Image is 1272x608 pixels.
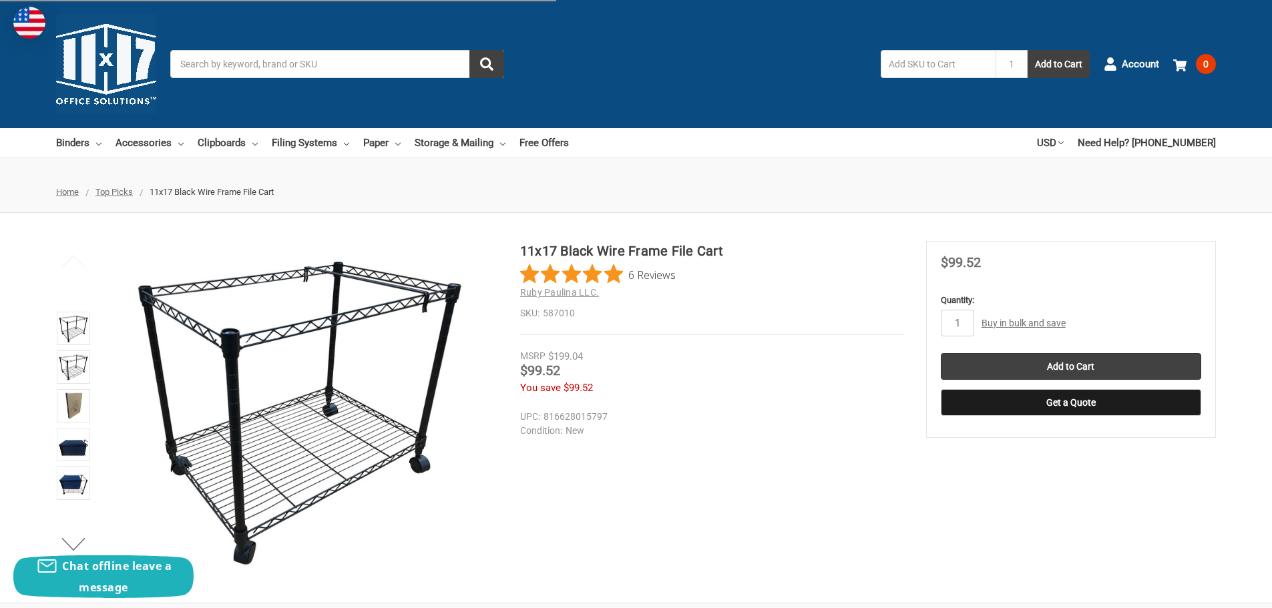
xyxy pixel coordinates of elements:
img: 11x17 Black Wire Frame File Cart [59,430,88,459]
input: Search by keyword, brand or SKU [170,50,504,78]
dt: UPC: [520,410,540,424]
img: 11x17 Black Wire Frame File Cart [133,241,467,575]
a: 0 [1173,47,1216,81]
span: 11x17 Black Wire Frame File Cart [150,187,274,197]
dt: Condition: [520,424,562,438]
div: MSRP [520,349,546,363]
span: Chat offline leave a message [62,559,172,595]
a: Free Offers [519,128,569,158]
img: 11x17.com [56,14,156,114]
img: 11x17 Black Wire Frame File Cart [59,314,88,343]
img: 11x17 Black Wire Frame File Cart [59,469,88,498]
button: Get a Quote [941,389,1201,416]
dd: 587010 [520,306,904,320]
a: Buy in bulk and save [982,318,1066,328]
span: Account [1122,57,1159,72]
dd: 816628015797 [520,410,898,424]
button: Next [53,531,94,557]
a: Account [1104,47,1159,81]
input: Add SKU to Cart [881,50,996,78]
span: You save [520,382,561,394]
span: 0 [1196,54,1216,74]
a: Ruby Paulina LLC. [520,287,599,298]
a: USD [1037,128,1064,158]
span: 6 Reviews [628,264,676,284]
span: $99.52 [564,382,593,394]
dd: New [520,424,898,438]
span: $99.52 [941,254,981,270]
a: Clipboards [198,128,258,158]
span: $99.52 [520,362,560,378]
img: 11x17 Black Wire Frame File Cart [59,352,88,382]
dt: SKU: [520,306,540,320]
a: Accessories [116,128,184,158]
button: Add to Cart [1028,50,1090,78]
button: Rated 4.8 out of 5 stars from 6 reviews. Jump to reviews. [520,264,676,284]
a: Need Help? [PHONE_NUMBER] [1078,128,1216,158]
h1: 11x17 Black Wire Frame File Cart [520,241,904,261]
a: Filing Systems [272,128,349,158]
label: Quantity: [941,294,1201,307]
a: Top Picks [95,187,133,197]
a: Binders [56,128,101,158]
button: Previous [53,248,94,274]
span: $199.04 [548,350,583,362]
a: Paper [363,128,401,158]
input: Add to Cart [941,353,1201,380]
img: 11x17 Black Rolling File Cart [59,391,88,420]
img: duty and tax information for United States [13,7,45,39]
a: Storage & Mailing [415,128,505,158]
button: Chat offline leave a message [13,555,194,598]
iframe: Google Customer Reviews [1162,572,1272,608]
a: Home [56,187,79,197]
